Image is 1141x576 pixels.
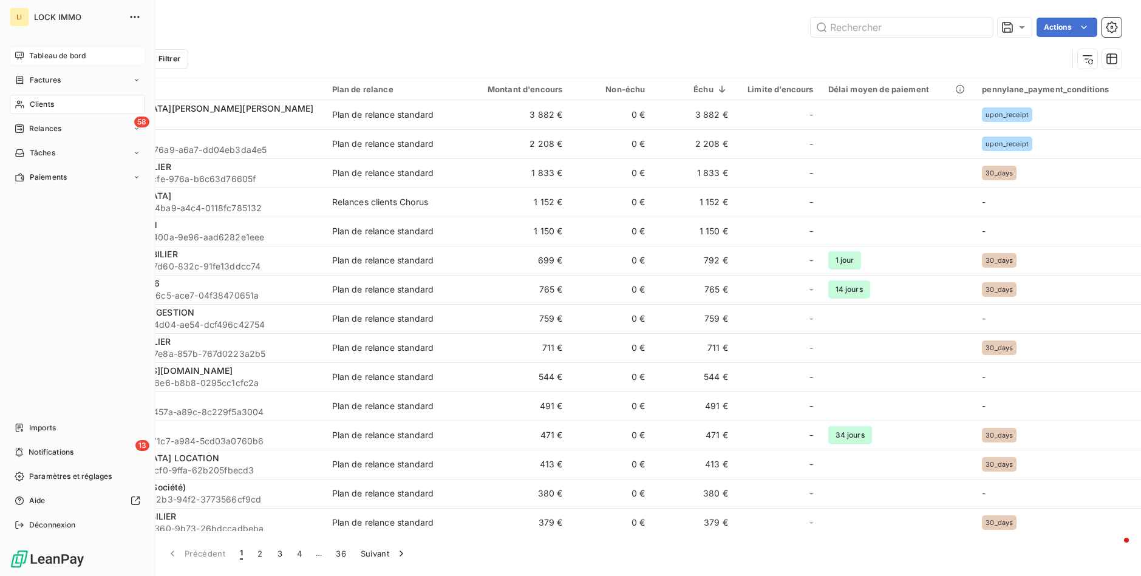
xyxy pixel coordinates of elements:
span: Relances [29,123,61,134]
span: - [809,138,813,150]
span: d220a655-e673-4ba9-a4c4-0118fc785132 [84,202,318,214]
td: 0 € [570,479,652,508]
span: Imports [29,422,56,433]
td: 0 € [570,158,652,188]
td: 3 882 € [459,100,570,129]
td: 491 € [653,391,735,421]
td: 1 833 € [653,158,735,188]
span: Tâches [30,147,55,158]
td: 1 833 € [459,158,570,188]
td: 0 € [570,508,652,537]
button: 4 [290,541,309,566]
td: 2 208 € [459,129,570,158]
span: - [809,371,813,383]
div: Plan de relance standard [332,458,434,470]
div: Plan de relance standard [332,313,434,325]
div: Délai moyen de paiement [828,84,968,94]
td: 1 152 € [459,188,570,217]
img: Logo LeanPay [10,549,85,569]
td: 792 € [653,246,735,275]
td: 0 € [570,391,652,421]
span: - [809,458,813,470]
span: 16447 [84,115,318,127]
span: 0197a798-d38c-7d60-832c-91fe13ddcc74 [84,260,318,273]
span: 34 jours [828,426,872,444]
span: [GEOGRAPHIC_DATA][PERSON_NAME][PERSON_NAME] [84,103,313,114]
span: - [809,313,813,325]
span: Aide [29,495,46,506]
div: Plan de relance standard [332,283,434,296]
td: 765 € [459,275,570,304]
td: 711 € [459,333,570,362]
div: Limite d’encours [743,84,814,94]
span: … [309,544,329,563]
span: - [809,429,813,441]
button: Suivant [353,541,415,566]
div: Plan de relance [332,84,452,94]
span: 58 [134,117,149,127]
div: Plan de relance standard [332,517,434,529]
div: Plan de relance standard [332,371,434,383]
span: 30_days [986,286,1013,293]
div: Plan de relance standard [332,138,434,150]
td: 0 € [570,333,652,362]
span: - [809,109,813,121]
td: 699 € [459,246,570,275]
td: 0 € [570,362,652,391]
span: 30_days [986,257,1013,264]
td: 471 € [459,421,570,450]
span: 0198a46f-e1e4-7cf0-9ffa-62b205fbecd3 [84,464,318,476]
span: 0197a798-d489-7e8a-857b-767d0223a2b5 [84,348,318,360]
td: 0 € [570,246,652,275]
div: Non-échu [577,84,645,94]
span: 1 [240,547,243,560]
td: 0 € [570,217,652,246]
div: Montant d'encours [466,84,563,94]
td: 379 € [459,508,570,537]
span: Notifications [29,447,73,458]
td: 1 152 € [653,188,735,217]
span: 019956e4-37d4-76a9-a6a7-dd04eb3da4e5 [84,144,318,156]
td: 544 € [653,362,735,391]
td: 0 € [570,129,652,158]
button: Précédent [159,541,233,566]
span: upon_receipt [986,111,1029,118]
span: LOCK IMMO [34,12,121,22]
span: [EMAIL_ADDRESS][DOMAIN_NAME] [84,365,233,376]
span: Clients [30,99,54,110]
span: Tableau de bord [29,50,86,61]
div: Échu [660,84,728,94]
span: - [982,197,986,207]
td: 0 € [570,188,652,217]
span: - [809,517,813,529]
span: bebc73f4-49d5-400a-9e96-aad6282e1eee [84,231,318,243]
span: - [982,226,986,236]
div: Plan de relance standard [332,109,434,121]
div: Plan de relance standard [332,167,434,179]
div: Plan de relance standard [332,400,434,412]
span: 1 jour [828,251,862,269]
span: 30_days [986,169,1013,177]
td: 1 150 € [459,217,570,246]
td: 0 € [570,450,652,479]
td: 380 € [459,479,570,508]
td: 0 € [570,275,652,304]
div: Plan de relance standard [332,429,434,441]
span: - [809,254,813,266]
span: - [809,283,813,296]
div: Plan de relance standard [332,487,434,500]
span: 30_days [986,344,1013,351]
td: 765 € [653,275,735,304]
td: 413 € [459,450,570,479]
span: 14 jours [828,280,870,299]
div: Plan de relance standard [332,342,434,354]
span: 236bb6fa-7d9b-4d04-ae54-dcf496c42754 [84,319,318,331]
div: Relances clients Chorus [332,196,428,208]
span: Déconnexion [29,520,76,530]
td: 759 € [653,304,735,333]
span: - [982,371,986,382]
span: 30_days [986,519,1013,526]
td: 379 € [653,508,735,537]
span: Factures [30,75,61,86]
span: 521e8e68-fbe7-42b3-94f2-3773566cf9cd [84,493,318,506]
